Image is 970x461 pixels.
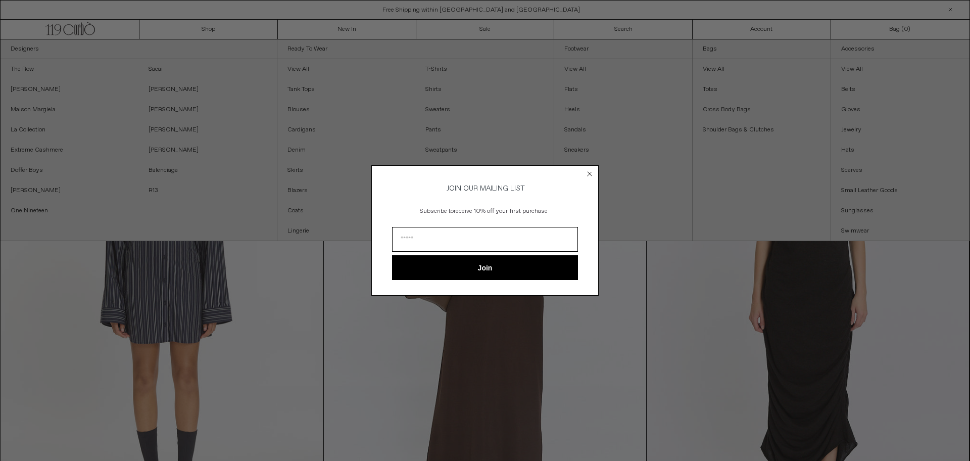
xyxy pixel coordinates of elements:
button: Join [392,255,578,280]
span: Subscribe to [420,207,454,215]
span: JOIN OUR MAILING LIST [445,184,525,193]
button: Close dialog [585,169,595,179]
input: Email [392,227,578,252]
span: receive 10% off your first purchase [454,207,548,215]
